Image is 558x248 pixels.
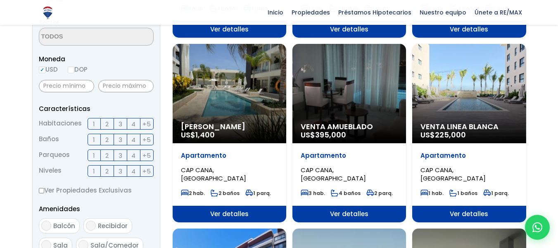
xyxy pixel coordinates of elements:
[39,104,154,114] p: Características
[39,80,94,92] input: Precio mínimo
[53,222,75,230] span: Balcón
[119,135,122,145] span: 3
[142,119,151,129] span: +5
[98,80,154,92] input: Precio máximo
[131,135,135,145] span: 4
[412,21,526,38] span: Ver detalles
[181,152,278,160] p: Apartamento
[39,28,119,46] textarea: Search
[105,166,109,176] span: 2
[412,44,526,222] a: Venta Linea Blanca US$225,000 Apartamento CAP CANA, [GEOGRAPHIC_DATA] 1 hab. 1 baños 1 parq. Ver ...
[105,135,109,145] span: 2
[39,64,58,75] label: USD
[173,44,286,222] a: [PERSON_NAME] US$1,400 Apartamento CAP CANA, [GEOGRAPHIC_DATA] 2 hab. 2 baños 1 parq. Ver detalles
[93,119,95,129] span: 1
[98,222,128,230] span: Recibidor
[93,135,95,145] span: 1
[181,190,205,197] span: 2 hab.
[181,166,246,183] span: CAP CANA, [GEOGRAPHIC_DATA]
[449,190,477,197] span: 1 baños
[420,190,444,197] span: 1 hab.
[131,119,135,129] span: 4
[301,123,398,131] span: Venta Amueblado
[211,190,240,197] span: 2 baños
[420,130,466,140] span: US$
[119,119,122,129] span: 3
[483,190,509,197] span: 1 parq.
[420,152,518,160] p: Apartamento
[68,64,88,75] label: DOP
[301,130,346,140] span: US$
[39,118,82,130] span: Habitaciones
[86,221,96,231] input: Recibidor
[195,130,215,140] span: 1,400
[142,150,151,161] span: +5
[39,188,44,193] input: Ver Propiedades Exclusivas
[264,6,287,19] span: Inicio
[470,6,526,19] span: Únete a RE/MAX
[301,190,325,197] span: 3 hab.
[68,67,74,73] input: DOP
[142,135,151,145] span: +5
[39,67,45,73] input: USD
[315,130,346,140] span: 395,000
[412,206,526,222] span: Ver detalles
[331,190,361,197] span: 4 baños
[142,166,151,176] span: +5
[40,5,55,20] img: Logo de REMAX
[173,206,286,222] span: Ver detalles
[435,130,466,140] span: 225,000
[301,152,398,160] p: Apartamento
[334,6,416,19] span: Préstamos Hipotecarios
[416,6,470,19] span: Nuestro equipo
[292,44,406,222] a: Venta Amueblado US$395,000 Apartamento CAP CANA, [GEOGRAPHIC_DATA] 3 hab. 4 baños 2 parq. Ver det...
[41,221,51,231] input: Balcón
[420,166,486,183] span: CAP CANA, [GEOGRAPHIC_DATA]
[301,166,366,183] span: CAP CANA, [GEOGRAPHIC_DATA]
[245,190,271,197] span: 1 parq.
[39,149,70,161] span: Parqueos
[287,6,334,19] span: Propiedades
[93,166,95,176] span: 1
[131,166,135,176] span: 4
[173,21,286,38] span: Ver detalles
[39,165,62,177] span: Niveles
[39,185,154,195] label: Ver Propiedades Exclusivas
[292,21,406,38] span: Ver detalles
[119,150,122,161] span: 3
[366,190,393,197] span: 2 parq.
[181,130,215,140] span: US$
[105,119,109,129] span: 2
[119,166,122,176] span: 3
[39,134,59,145] span: Baños
[39,204,154,214] p: Amenidades
[105,150,109,161] span: 2
[131,150,135,161] span: 4
[93,150,95,161] span: 1
[292,206,406,222] span: Ver detalles
[181,123,278,131] span: [PERSON_NAME]
[420,123,518,131] span: Venta Linea Blanca
[39,54,154,64] span: Moneda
